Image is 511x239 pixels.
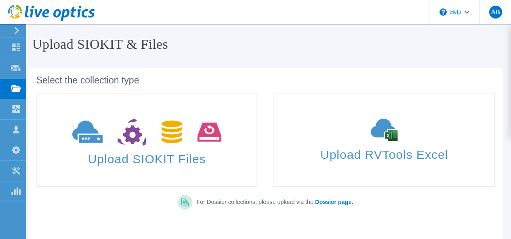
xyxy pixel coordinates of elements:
[273,93,494,187] a: Upload RVTools Excel
[36,93,257,187] a: Upload SIOKIT Files
[37,148,257,165] span: Upload SIOKIT Files
[274,144,494,161] span: Upload RVTools Excel
[316,198,357,206] a: Dossier page.
[318,198,357,206] b: Dossier page.
[489,6,502,19] span: AB
[32,37,495,51] h1: Upload SIOKIT & Files
[36,76,495,85] div: Select the collection type
[439,8,446,16] svg: \n
[188,195,357,206] p: For Dossier collections, please upload via the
